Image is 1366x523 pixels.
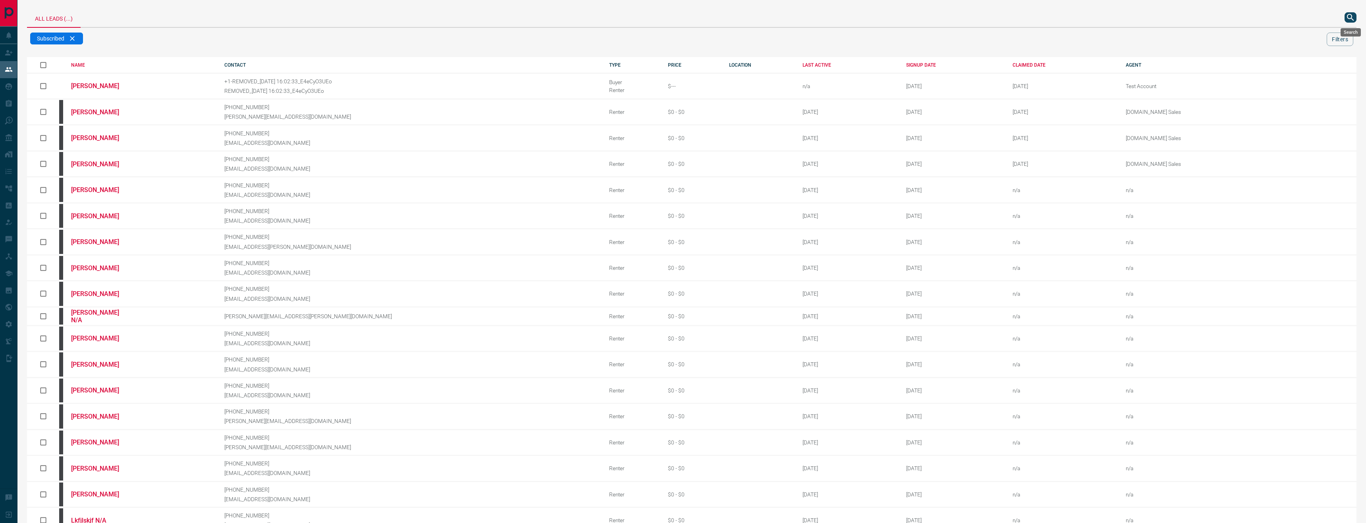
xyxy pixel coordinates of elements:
p: [PHONE_NUMBER] [224,234,597,240]
div: October 19th 2008, 6:32:07 PM [906,465,1001,471]
a: [PERSON_NAME] [71,465,131,472]
div: October 19th 2008, 8:19:32 PM [906,491,1001,498]
div: mrloft.ca [59,404,63,428]
div: Renter [609,239,656,245]
div: n/a [1013,387,1114,394]
div: Renter [609,361,656,367]
div: $0 - $0 [668,239,717,245]
div: NAME [71,62,212,68]
a: [PERSON_NAME] [71,290,131,298]
p: [EMAIL_ADDRESS][DOMAIN_NAME] [224,496,597,502]
a: [PERSON_NAME] [71,212,131,220]
div: CLAIMED DATE [1013,62,1114,68]
div: mrloft.ca [59,308,63,325]
p: +1-REMOVED_[DATE] 16:02:33_E4eCyO3UEo [224,78,597,85]
div: n/a [1013,491,1114,498]
div: mrloft.ca [59,282,63,306]
p: [EMAIL_ADDRESS][DOMAIN_NAME] [224,269,597,276]
div: n/a [1013,239,1114,245]
div: October 13th 2008, 8:32:50 PM [906,265,1001,271]
p: [PHONE_NUMBER] [224,130,597,137]
p: n/a [1126,491,1225,498]
div: n/a [1013,361,1114,367]
a: [PERSON_NAME] N/A [71,309,131,324]
div: [DATE] [803,387,894,394]
a: [PERSON_NAME] [71,134,131,142]
div: CONTACT [224,62,597,68]
div: October 12th 2008, 3:01:27 PM [906,213,1001,219]
div: $0 - $0 [668,290,717,297]
p: [PHONE_NUMBER] [224,182,597,188]
div: [DATE] [803,290,894,297]
div: mrloft.ca [59,352,63,376]
p: [PHONE_NUMBER] [224,486,597,493]
p: [PHONE_NUMBER] [224,512,597,519]
a: [PERSON_NAME] [71,490,131,498]
a: [PERSON_NAME] [71,413,131,420]
div: n/a [1013,290,1114,297]
div: October 11th 2008, 12:32:56 PM [906,109,1001,115]
div: Renter [609,439,656,446]
div: April 29th 2025, 4:45:30 PM [1013,83,1114,89]
p: [DOMAIN_NAME] Sales [1126,135,1225,141]
div: AGENT [1126,62,1356,68]
p: [PERSON_NAME][EMAIL_ADDRESS][PERSON_NAME][DOMAIN_NAME] [224,313,597,319]
div: TYPE [609,62,656,68]
p: [PERSON_NAME][EMAIL_ADDRESS][DOMAIN_NAME] [224,418,597,424]
p: [PHONE_NUMBER] [224,156,597,162]
p: [PHONE_NUMBER] [224,104,597,110]
p: [PHONE_NUMBER] [224,356,597,363]
div: All Leads (...) [27,8,81,28]
p: n/a [1126,213,1225,219]
div: PRICE [668,62,717,68]
p: n/a [1126,387,1225,394]
div: October 11th 2008, 5:41:37 PM [906,135,1001,141]
div: Renter [609,109,656,115]
p: [EMAIL_ADDRESS][DOMAIN_NAME] [224,470,597,476]
p: [EMAIL_ADDRESS][DOMAIN_NAME] [224,296,597,302]
div: Renter [609,335,656,342]
div: Renter [609,465,656,471]
div: [DATE] [803,239,894,245]
div: $0 - $0 [668,465,717,471]
p: [PERSON_NAME][EMAIL_ADDRESS][DOMAIN_NAME] [224,113,597,120]
p: [EMAIL_ADDRESS][DOMAIN_NAME] [224,140,597,146]
div: Search [1341,28,1361,37]
p: [EMAIL_ADDRESS][PERSON_NAME][DOMAIN_NAME] [224,244,597,250]
div: $0 - $0 [668,213,717,219]
span: Subscribed [37,35,64,42]
div: [DATE] [803,265,894,271]
p: [PHONE_NUMBER] [224,331,597,337]
div: n/a [1013,313,1114,319]
div: [DATE] [803,361,894,367]
p: [EMAIL_ADDRESS][DOMAIN_NAME] [224,217,597,224]
p: [PHONE_NUMBER] [224,460,597,467]
p: [DOMAIN_NAME] Sales [1126,109,1225,115]
button: Filters [1327,33,1353,46]
div: $0 - $0 [668,187,717,193]
div: n/a [1013,439,1114,446]
div: February 19th 2025, 2:37:44 PM [1013,135,1114,141]
div: Renter [609,161,656,167]
div: mrloft.ca [59,456,63,480]
div: n/a [1013,265,1114,271]
div: mrloft.ca [59,431,63,454]
div: $--- [668,83,717,89]
div: mrloft.ca [59,204,63,228]
a: [PERSON_NAME] [71,386,131,394]
div: n/a [1013,187,1114,193]
p: [EMAIL_ADDRESS][DOMAIN_NAME] [224,366,597,373]
div: Renter [609,213,656,219]
div: $0 - $0 [668,361,717,367]
p: [EMAIL_ADDRESS][DOMAIN_NAME] [224,340,597,346]
div: [DATE] [803,135,894,141]
button: search button [1345,12,1356,23]
p: n/a [1126,290,1225,297]
p: n/a [1126,265,1225,271]
div: October 15th 2008, 9:01:48 PM [906,361,1001,367]
a: [PERSON_NAME] [71,108,131,116]
div: LAST ACTIVE [803,62,894,68]
p: [EMAIL_ADDRESS][DOMAIN_NAME] [224,192,597,198]
p: [PHONE_NUMBER] [224,435,597,441]
p: n/a [1126,439,1225,446]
